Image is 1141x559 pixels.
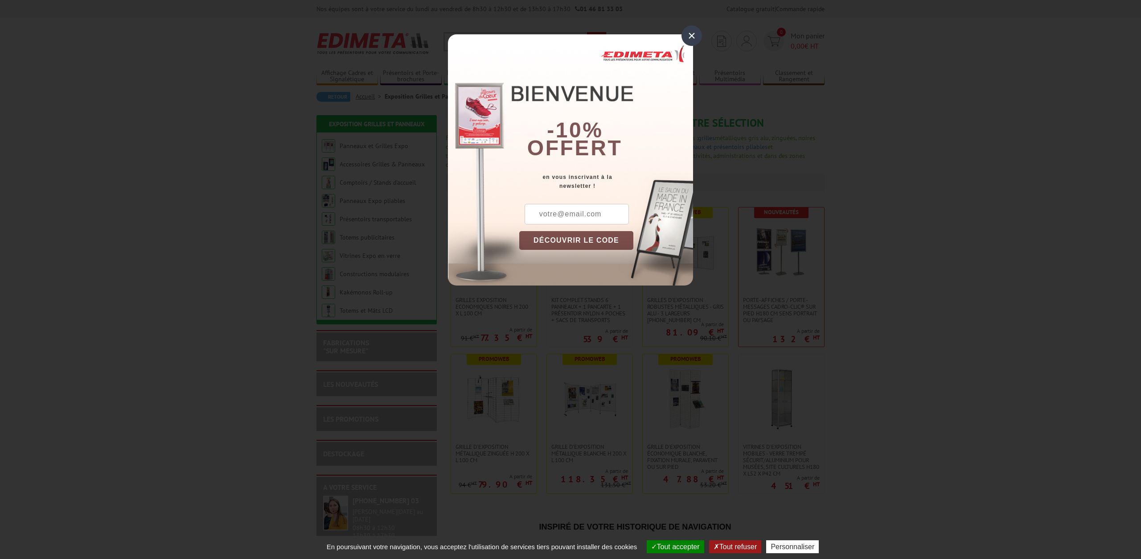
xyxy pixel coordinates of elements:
[547,118,603,142] b: -10%
[525,204,629,224] input: votre@email.com
[766,540,819,553] button: Personnaliser (fenêtre modale)
[519,231,633,250] button: DÉCOUVRIR LE CODE
[709,540,761,553] button: Tout refuser
[527,136,623,160] font: offert
[681,25,702,46] div: ×
[647,540,704,553] button: Tout accepter
[519,173,693,190] div: en vous inscrivant à la newsletter !
[322,543,642,551] span: En poursuivant votre navigation, vous acceptez l'utilisation de services tiers pouvant installer ...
